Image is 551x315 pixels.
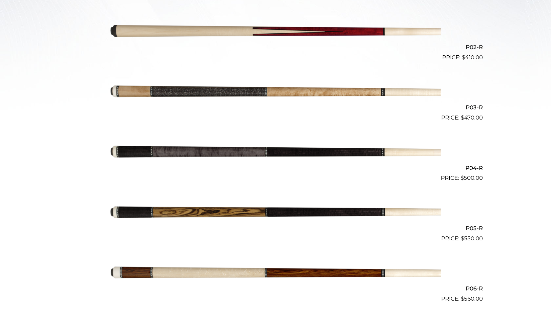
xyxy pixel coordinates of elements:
[461,235,483,242] bdi: 550.00
[462,54,465,61] span: $
[110,185,441,240] img: P05-R
[460,175,483,181] bdi: 500.00
[110,246,441,301] img: P06-R
[110,125,441,180] img: P04-R
[68,125,483,182] a: P04-R $500.00
[461,235,464,242] span: $
[68,162,483,174] h2: P04-R
[461,295,483,302] bdi: 560.00
[68,283,483,295] h2: P06-R
[460,175,464,181] span: $
[461,114,464,121] span: $
[68,65,483,122] a: P03-R $470.00
[110,65,441,120] img: P03-R
[68,41,483,53] h2: P02-R
[110,4,441,59] img: P02-R
[462,54,483,61] bdi: 410.00
[68,102,483,114] h2: P03-R
[461,114,483,121] bdi: 470.00
[68,222,483,234] h2: P05-R
[68,4,483,62] a: P02-R $410.00
[68,185,483,243] a: P05-R $550.00
[461,295,464,302] span: $
[68,246,483,303] a: P06-R $560.00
